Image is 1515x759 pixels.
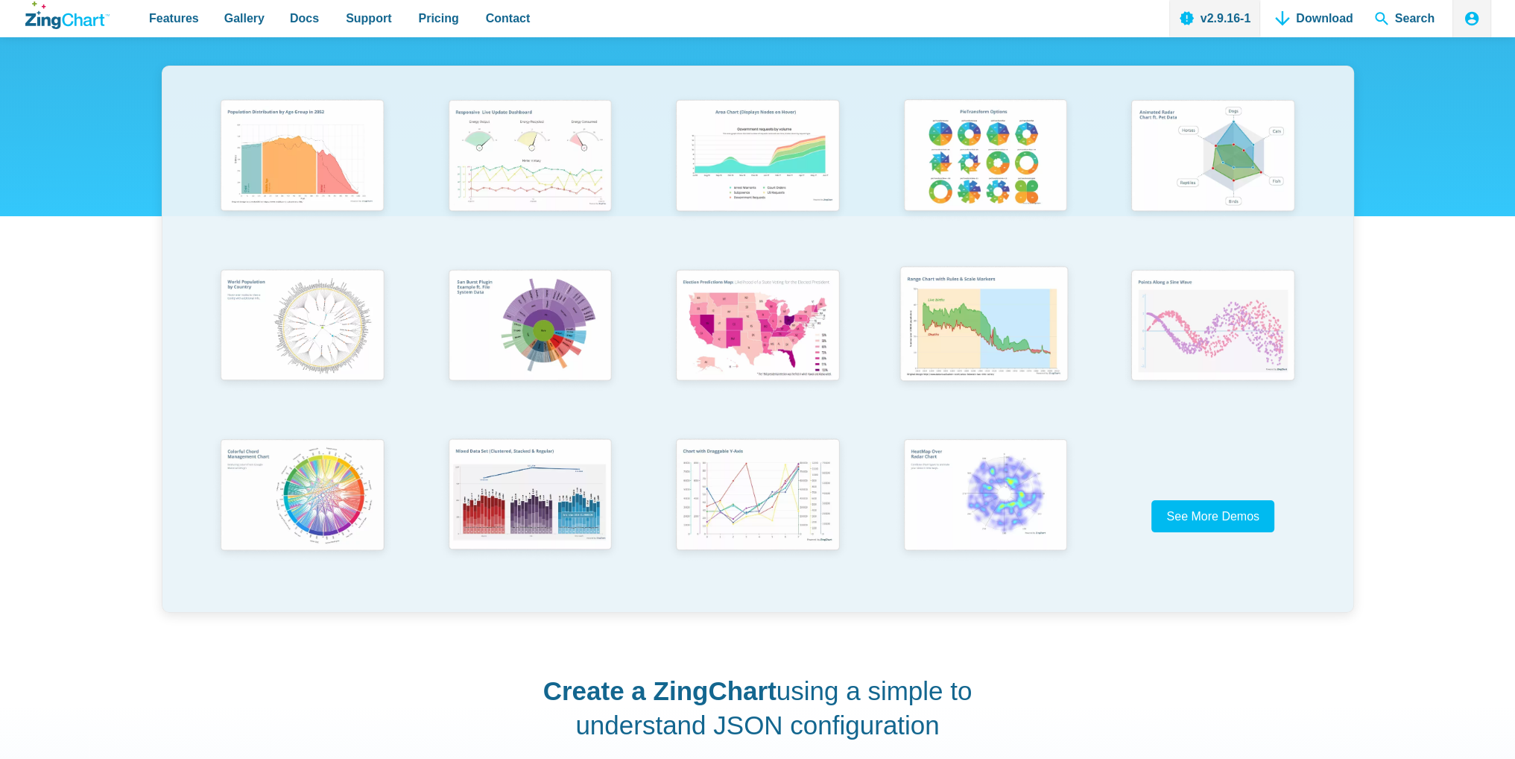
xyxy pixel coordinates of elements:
img: Population Distribution by Age Group in 2052 [211,92,393,222]
a: See More Demos [1151,500,1274,532]
img: Animated Radar Chart ft. Pet Data [1122,92,1303,222]
a: Points Along a Sine Wave [1099,262,1327,432]
strong: Create a ZingChart [543,676,777,705]
a: Chart with Draggable Y-Axis [644,432,872,601]
span: See More Demos [1166,510,1259,523]
h2: using a simple to understand JSON configuration [540,674,975,742]
a: Responsive Live Update Dashboard [416,92,644,262]
img: Mixed Data Set (Clustered, Stacked, and Regular) [439,432,621,561]
a: ZingChart Logo. Click to return to the homepage [25,1,110,29]
a: Sun Burst Plugin Example ft. File System Data [416,262,644,432]
a: Mixed Data Set (Clustered, Stacked, and Regular) [416,432,644,601]
img: Area Chart (Displays Nodes on Hover) [666,92,848,222]
a: Animated Radar Chart ft. Pet Data [1099,92,1327,262]
a: Heatmap Over Radar Chart [871,432,1099,601]
img: Responsive Live Update Dashboard [439,92,621,222]
span: Contact [486,8,531,28]
a: World Population by Country [189,262,417,432]
a: Election Predictions Map [644,262,872,432]
img: Heatmap Over Radar Chart [894,432,1076,562]
span: Gallery [224,8,265,28]
img: Election Predictions Map [666,262,848,392]
span: Support [346,8,391,28]
a: Population Distribution by Age Group in 2052 [189,92,417,262]
a: Colorful Chord Management Chart [189,432,417,601]
img: Points Along a Sine Wave [1122,262,1303,392]
a: Pie Transform Options [871,92,1099,262]
span: Features [149,8,199,28]
img: Pie Transform Options [894,92,1076,222]
span: Docs [290,8,319,28]
a: Range Chart with Rultes & Scale Markers [871,262,1099,432]
span: Pricing [418,8,458,28]
img: World Population by Country [211,262,393,393]
img: Chart with Draggable Y-Axis [666,432,848,562]
img: Sun Burst Plugin Example ft. File System Data [439,262,621,392]
a: Area Chart (Displays Nodes on Hover) [644,92,872,262]
img: Colorful Chord Management Chart [211,432,393,562]
img: Range Chart with Rultes & Scale Markers [890,259,1078,393]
